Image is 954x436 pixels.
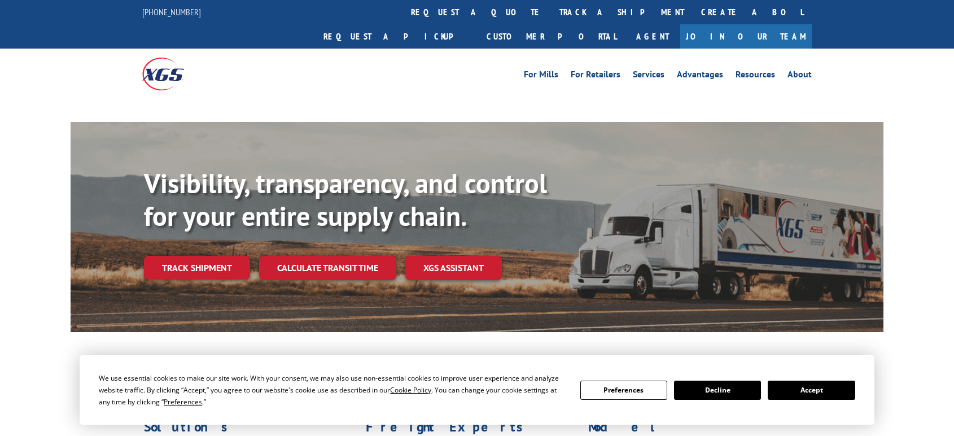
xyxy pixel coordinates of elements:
[405,256,502,280] a: XGS ASSISTANT
[80,355,874,425] div: Cookie Consent Prompt
[736,70,775,82] a: Resources
[142,6,201,18] a: [PHONE_NUMBER]
[478,24,625,49] a: Customer Portal
[674,381,761,400] button: Decline
[524,70,558,82] a: For Mills
[677,70,723,82] a: Advantages
[144,256,250,280] a: Track shipment
[315,24,478,49] a: Request a pickup
[633,70,664,82] a: Services
[99,372,566,408] div: We use essential cookies to make our site work. With your consent, we may also use non-essential ...
[144,165,547,233] b: Visibility, transparency, and control for your entire supply chain.
[164,397,202,407] span: Preferences
[580,381,667,400] button: Preferences
[768,381,855,400] button: Accept
[625,24,680,49] a: Agent
[571,70,620,82] a: For Retailers
[787,70,812,82] a: About
[390,385,431,395] span: Cookie Policy
[259,256,396,280] a: Calculate transit time
[680,24,812,49] a: Join Our Team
